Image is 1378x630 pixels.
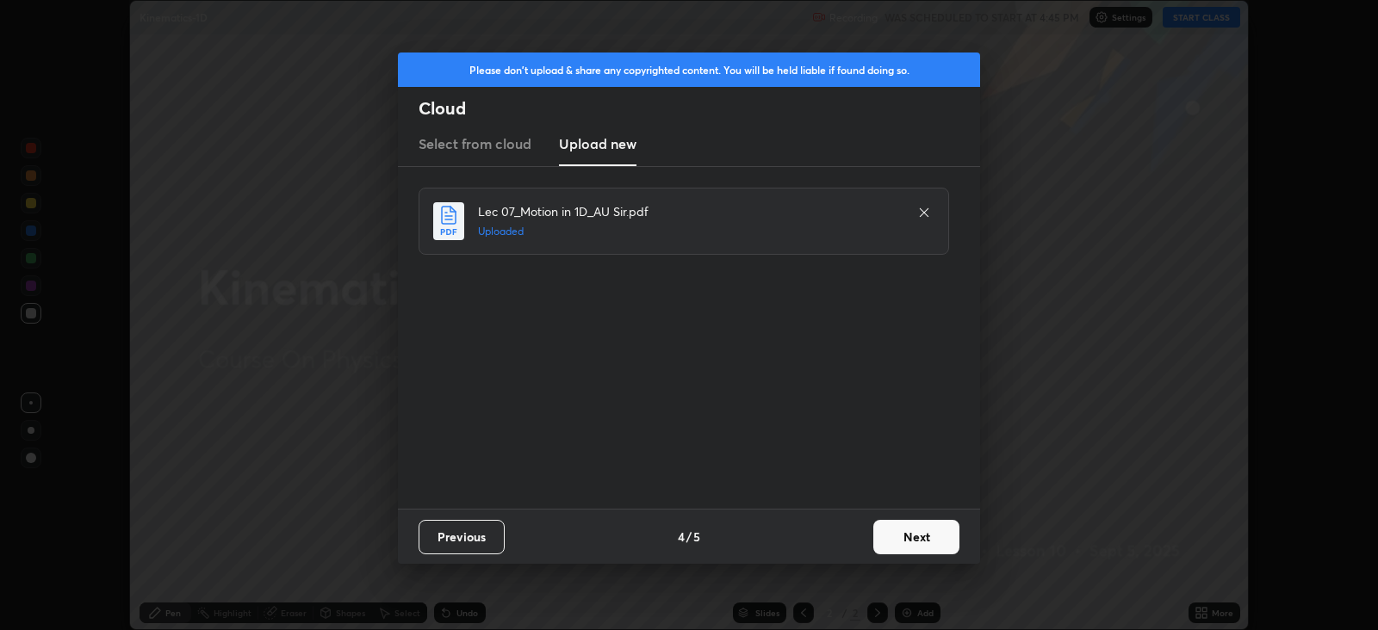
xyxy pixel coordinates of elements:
button: Previous [419,520,505,554]
h4: / [686,528,692,546]
h3: Upload new [559,133,636,154]
button: Next [873,520,959,554]
div: Please don't upload & share any copyrighted content. You will be held liable if found doing so. [398,52,980,87]
h4: Lec 07_Motion in 1D_AU Sir.pdf [478,202,900,220]
h2: Cloud [419,97,980,120]
h4: 4 [678,528,685,546]
h4: 5 [693,528,700,546]
h5: Uploaded [478,224,900,239]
